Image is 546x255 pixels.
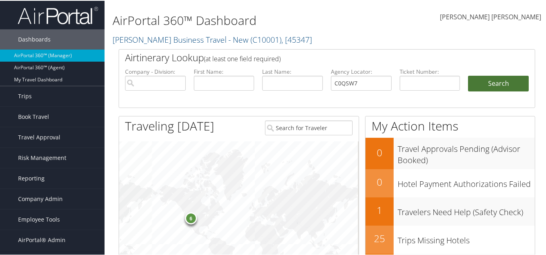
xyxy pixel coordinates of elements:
span: AirPortal® Admin [18,229,66,249]
input: Search for Traveler [265,120,353,135]
img: airportal-logo.png [18,5,98,24]
span: [PERSON_NAME] [PERSON_NAME] [440,12,541,21]
div: 6 [185,211,197,224]
button: Search [468,75,529,91]
span: Dashboards [18,29,51,49]
span: Trips [18,85,32,106]
label: Agency Locator: [331,67,392,75]
h2: 25 [365,231,394,245]
span: Travel Approval [18,126,60,147]
span: ( C10001 ) [250,33,281,44]
h2: 0 [365,174,394,188]
label: Company - Division: [125,67,186,75]
h1: AirPortal 360™ Dashboard [113,11,398,28]
h1: My Action Items [365,117,535,134]
a: [PERSON_NAME] Business Travel - New [113,33,312,44]
span: Employee Tools [18,209,60,229]
a: 0Travel Approvals Pending (Advisor Booked) [365,137,535,168]
a: 1Travelers Need Help (Safety Check) [365,197,535,225]
h3: Trips Missing Hotels [398,230,535,245]
span: Book Travel [18,106,49,126]
h3: Travel Approvals Pending (Advisor Booked) [398,139,535,165]
span: Risk Management [18,147,66,167]
a: 0Hotel Payment Authorizations Failed [365,168,535,197]
span: Company Admin [18,188,63,208]
span: (at least one field required) [204,54,281,62]
h3: Hotel Payment Authorizations Failed [398,174,535,189]
a: [PERSON_NAME] [PERSON_NAME] [440,4,541,29]
h2: 0 [365,145,394,159]
h2: Airtinerary Lookup [125,50,494,64]
label: Last Name: [262,67,323,75]
label: First Name: [194,67,255,75]
label: Ticket Number: [400,67,460,75]
h2: 1 [365,203,394,216]
span: , [ 45347 ] [281,33,312,44]
h3: Travelers Need Help (Safety Check) [398,202,535,217]
h1: Traveling [DATE] [125,117,214,134]
span: Reporting [18,168,45,188]
a: 25Trips Missing Hotels [365,225,535,253]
